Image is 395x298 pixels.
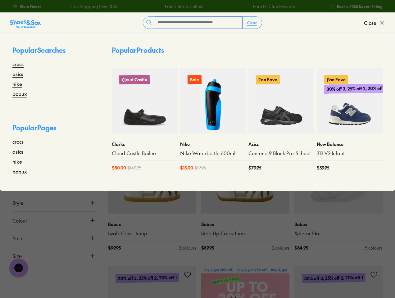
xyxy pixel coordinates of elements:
[180,141,246,147] p: Nike
[112,68,178,133] a: Cloud Castle
[364,19,376,26] span: Close
[112,45,164,55] p: Popular Products
[248,165,261,171] span: $ 79.95
[180,68,246,133] a: Sale
[294,230,383,237] a: Xplorer Go
[164,3,202,10] a: Free Click & Collect
[6,256,31,279] iframe: Gorgias live chat messenger
[179,245,196,251] div: 2 colours
[201,221,289,228] p: Bobux
[317,141,383,147] p: New Balance
[12,70,23,78] a: asics
[12,90,27,97] a: bobux
[116,273,179,283] p: 30% off 3, 25% off 2, 20% off 1
[302,273,365,283] p: 30% off 3, 25% off 2, 20% off 1
[12,217,27,224] span: Colour
[294,245,308,251] span: $ 64.95
[242,17,262,28] button: Clear
[180,150,246,157] a: Nike Waterbottle 600ml
[12,1,41,12] a: Store Finder
[12,199,23,206] span: Style
[69,3,116,10] a: Free Shipping Over $85
[329,1,383,12] a: Book a FREE Expert Fitting
[317,68,383,133] a: Fan Fave30% off 3, 25% off 2, 20% off 1
[12,138,24,145] a: crocs
[364,16,385,29] button: Close
[12,234,24,242] span: Price
[12,212,96,229] button: Colour
[248,150,314,157] a: Contend 9 Black Pre-School
[180,165,193,171] span: $ 15.00
[248,68,314,133] a: Fan Fave
[201,230,289,237] a: Step Up Cross Jump
[10,18,41,28] a: Shoes &amp; Sox
[108,221,196,228] p: Bobux
[12,247,96,264] button: Size
[127,165,141,171] span: $ 149.95
[12,60,24,68] a: crocs
[337,3,383,9] span: Book a FREE Expert Fitting
[112,150,178,157] a: Cloud Castle Bailee
[12,123,87,138] p: Popular Pages
[12,80,22,88] a: nike
[324,75,348,84] p: Fan Fave
[324,84,388,94] p: 30% off 3, 25% off 2, 20% off 1
[317,165,329,171] span: $ 59.95
[108,245,121,251] span: $ 99.95
[112,141,178,147] p: Clarks
[248,141,314,147] p: Asics
[12,148,23,155] a: asics
[12,229,96,247] button: Price
[112,165,126,171] span: $ 80.00
[12,158,22,165] a: nike
[12,194,96,211] button: Style
[272,245,289,251] div: 2 colours
[201,245,214,251] span: $ 89.95
[194,165,206,171] span: $ 19.95
[20,3,41,9] span: Store Finder
[12,252,22,260] span: Size
[10,19,41,29] img: SNS_Logo_Responsive.svg
[256,75,280,84] p: Fan Fave
[188,75,202,84] p: Sale
[119,75,150,84] p: Cloud Castle
[12,168,27,175] a: bobux
[317,150,383,157] a: 313 V2 Infant
[365,245,383,251] div: 5 colours
[12,45,87,60] p: Popular Searches
[108,230,196,237] a: Iwalk Cross Jump
[294,221,383,228] p: Bobux
[252,3,295,10] a: Earn Fit Club Rewards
